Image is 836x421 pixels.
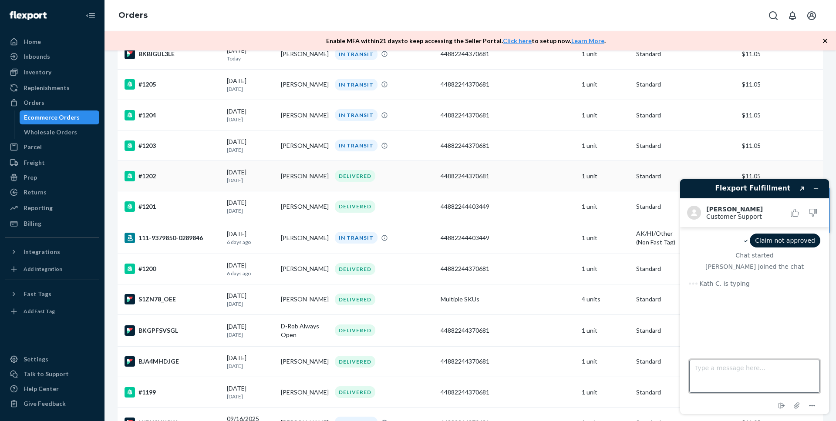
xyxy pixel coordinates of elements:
[227,116,274,123] p: [DATE]
[335,232,378,244] div: IN TRANSIT
[441,172,575,180] div: 44882244370681
[441,141,575,150] div: 44882244370681
[578,130,632,161] td: 1 unit
[111,3,155,28] ol: breadcrumbs
[5,65,99,79] a: Inventory
[227,291,274,307] div: [DATE]
[738,100,823,130] td: $11.05
[335,140,378,151] div: IN TRANSIT
[227,146,274,154] p: [DATE]
[125,356,220,367] div: BJA4MHDJGE
[5,170,99,184] a: Prep
[227,198,274,214] div: [DATE]
[578,191,632,222] td: 1 unit
[636,141,735,150] p: Standard
[636,295,735,304] p: Standard
[5,156,99,170] a: Freight
[673,172,836,421] iframe: Find more information here
[277,222,331,254] td: [PERSON_NAME]
[24,399,66,408] div: Give Feedback
[125,264,220,274] div: #1200
[227,362,274,370] p: [DATE]
[803,7,820,24] button: Open account menu
[277,377,331,408] td: [PERSON_NAME]
[5,382,99,396] a: Help Center
[441,234,575,242] div: 44882244403449
[227,354,274,370] div: [DATE]
[277,130,331,161] td: [PERSON_NAME]
[125,79,220,90] div: #1205
[441,50,575,58] div: 44882244370681
[227,77,274,93] div: [DATE]
[277,314,331,346] td: D-Rob Always Open
[636,238,735,247] div: (Non Fast Tag)
[277,284,331,314] td: [PERSON_NAME]
[24,290,51,298] div: Fast Tags
[118,10,148,20] a: Orders
[335,109,378,121] div: IN TRANSIT
[437,284,578,314] td: Multiple SKUs
[227,322,274,338] div: [DATE]
[578,346,632,377] td: 1 unit
[578,314,632,346] td: 1 unit
[5,96,99,110] a: Orders
[5,140,99,154] a: Parcel
[441,326,575,335] div: 44882244370681
[24,158,45,167] div: Freight
[441,357,575,366] div: 44882244370681
[738,39,823,69] td: $11.05
[24,113,80,122] div: Ecommerce Orders
[5,352,99,366] a: Settings
[227,177,274,184] p: [DATE]
[441,202,575,211] div: 44882244403449
[578,254,632,284] td: 1 unit
[5,245,99,259] button: Integrations
[24,143,42,151] div: Parcel
[227,207,274,214] p: [DATE]
[24,204,53,212] div: Reporting
[5,50,99,63] a: Inbounds
[636,202,735,211] p: Standard
[24,307,55,315] div: Add Fast Tag
[335,48,378,60] div: IN TRANSIT
[227,137,274,154] div: [DATE]
[441,111,575,120] div: 44882244370681
[738,161,823,191] td: $11.05
[24,355,48,364] div: Settings
[578,69,632,100] td: 1 unit
[5,304,99,318] a: Add Fast Tag
[636,357,735,366] p: Standard
[24,219,41,228] div: Billing
[24,84,70,92] div: Replenishments
[227,168,274,184] div: [DATE]
[335,294,375,305] div: DELIVERED
[335,79,378,90] div: IN TRANSIT
[335,356,375,368] div: DELIVERED
[227,55,274,62] p: Today
[277,346,331,377] td: [PERSON_NAME]
[636,229,735,238] p: AK/HI/Other
[5,35,99,49] a: Home
[227,107,274,123] div: [DATE]
[784,7,801,24] button: Open notifications
[24,37,41,46] div: Home
[335,386,375,398] div: DELIVERED
[24,68,51,77] div: Inventory
[227,393,274,400] p: [DATE]
[571,37,604,44] a: Learn More
[578,377,632,408] td: 1 unit
[227,331,274,338] p: [DATE]
[20,6,38,14] span: Chat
